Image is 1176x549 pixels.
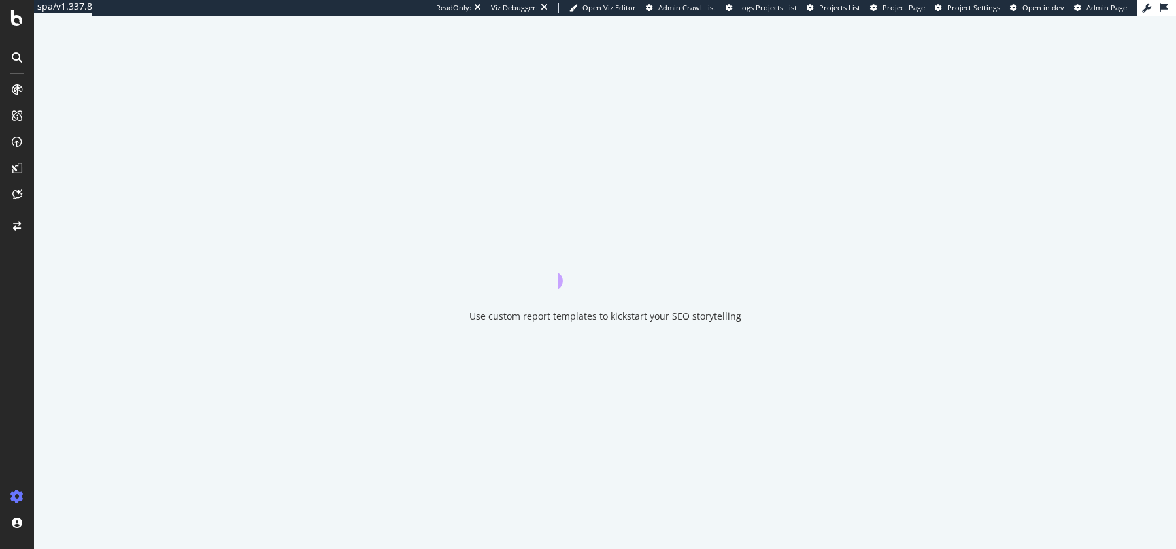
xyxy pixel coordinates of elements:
[1074,3,1127,13] a: Admin Page
[1010,3,1064,13] a: Open in dev
[569,3,636,13] a: Open Viz Editor
[582,3,636,12] span: Open Viz Editor
[738,3,797,12] span: Logs Projects List
[935,3,1000,13] a: Project Settings
[646,3,716,13] a: Admin Crawl List
[870,3,925,13] a: Project Page
[807,3,860,13] a: Projects List
[469,310,741,323] div: Use custom report templates to kickstart your SEO storytelling
[491,3,538,13] div: Viz Debugger:
[947,3,1000,12] span: Project Settings
[1086,3,1127,12] span: Admin Page
[1022,3,1064,12] span: Open in dev
[558,242,652,289] div: animation
[819,3,860,12] span: Projects List
[882,3,925,12] span: Project Page
[658,3,716,12] span: Admin Crawl List
[436,3,471,13] div: ReadOnly:
[726,3,797,13] a: Logs Projects List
